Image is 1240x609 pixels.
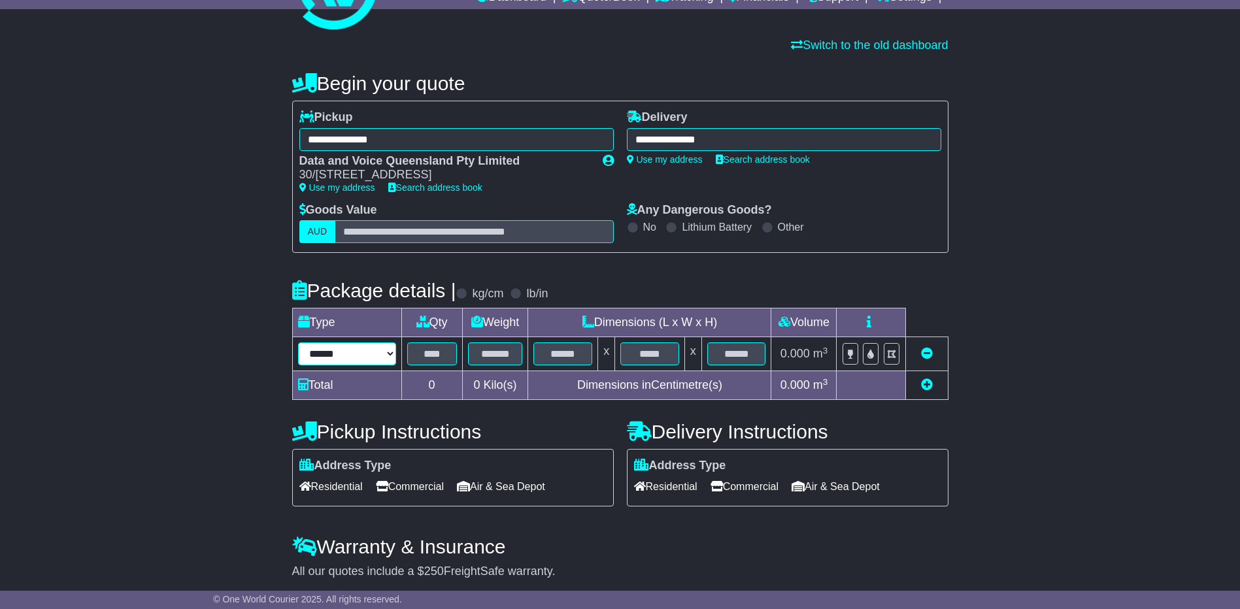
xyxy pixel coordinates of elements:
[292,421,614,442] h4: Pickup Instructions
[634,476,697,497] span: Residential
[682,221,752,233] label: Lithium Battery
[299,220,336,243] label: AUD
[627,421,948,442] h4: Delivery Instructions
[684,337,701,371] td: x
[780,347,810,360] span: 0.000
[388,182,482,193] a: Search address book
[462,308,528,337] td: Weight
[813,347,828,360] span: m
[780,378,810,391] span: 0.000
[791,39,948,52] a: Switch to the old dashboard
[472,287,503,301] label: kg/cm
[473,378,480,391] span: 0
[299,110,353,125] label: Pickup
[823,346,828,355] sup: 3
[792,476,880,497] span: Air & Sea Depot
[526,287,548,301] label: lb/in
[292,73,948,94] h4: Begin your quote
[711,476,779,497] span: Commercial
[528,371,771,400] td: Dimensions in Centimetre(s)
[299,168,590,182] div: 30/[STREET_ADDRESS]
[528,308,771,337] td: Dimensions (L x W x H)
[376,476,444,497] span: Commercial
[627,110,688,125] label: Delivery
[778,221,804,233] label: Other
[813,378,828,391] span: m
[716,154,810,165] a: Search address book
[401,308,462,337] td: Qty
[299,459,392,473] label: Address Type
[292,308,401,337] td: Type
[921,378,933,391] a: Add new item
[299,182,375,193] a: Use my address
[921,347,933,360] a: Remove this item
[462,371,528,400] td: Kilo(s)
[457,476,545,497] span: Air & Sea Depot
[213,594,402,604] span: © One World Courier 2025. All rights reserved.
[299,476,363,497] span: Residential
[292,280,456,301] h4: Package details |
[598,337,615,371] td: x
[643,221,656,233] label: No
[299,154,590,169] div: Data and Voice Queensland Pty Limited
[401,371,462,400] td: 0
[627,154,703,165] a: Use my address
[424,565,444,578] span: 250
[292,536,948,557] h4: Warranty & Insurance
[292,371,401,400] td: Total
[823,377,828,387] sup: 3
[627,203,772,218] label: Any Dangerous Goods?
[771,308,837,337] td: Volume
[634,459,726,473] label: Address Type
[292,565,948,579] div: All our quotes include a $ FreightSafe warranty.
[299,203,377,218] label: Goods Value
